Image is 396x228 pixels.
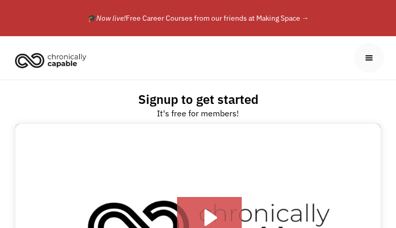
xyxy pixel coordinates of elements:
[12,49,90,71] img: Chronically Capable logo
[96,13,126,23] em: Now live!
[138,92,258,107] h2: Signup to get started
[354,43,384,73] div: menu
[157,107,239,119] div: It's free for members!
[12,49,94,71] a: home
[35,12,361,24] div: 🎓 Free Career Courses from our friends at Making Space →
